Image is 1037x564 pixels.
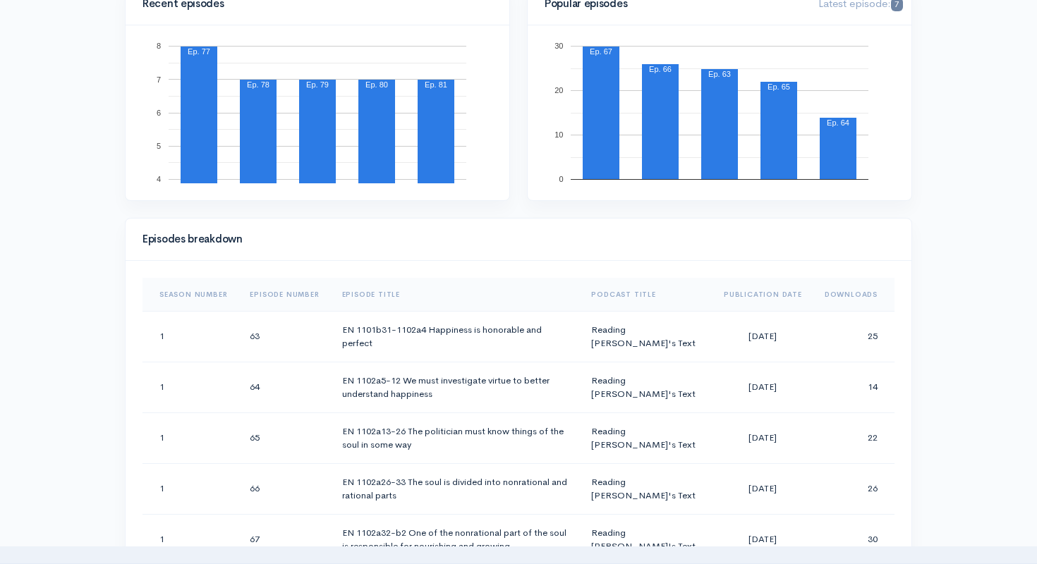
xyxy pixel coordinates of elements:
text: Ep. 80 [365,80,388,89]
text: 20 [554,86,563,94]
td: 66 [238,463,330,514]
td: [DATE] [712,412,813,463]
td: EN 1101b31-1102a4 Happiness is honorable and perfect [331,311,581,362]
svg: A chart. [545,42,895,183]
td: EN 1102a13-26 The politician must know things of the soul in some way [331,412,581,463]
td: Reading [PERSON_NAME]'s Text [580,311,712,362]
td: [DATE] [712,311,813,362]
td: Reading [PERSON_NAME]'s Text [580,412,712,463]
td: 63 [238,311,330,362]
th: Sort column [331,278,581,312]
text: Ep. 64 [827,118,849,127]
td: [DATE] [712,362,813,412]
td: 65 [238,412,330,463]
text: Ep. 81 [425,80,447,89]
text: Ep. 77 [188,47,210,56]
td: 26 [813,463,895,514]
h4: Episodes breakdown [142,233,886,245]
text: Ep. 63 [708,70,731,78]
text: Ep. 65 [768,82,790,91]
text: 7 [157,75,161,83]
td: 14 [813,362,895,412]
text: Ep. 78 [247,80,269,89]
td: Reading [PERSON_NAME]'s Text [580,362,712,412]
th: Sort column [580,278,712,312]
text: 5 [157,142,161,150]
td: 25 [813,311,895,362]
th: Sort column [712,278,813,312]
text: Ep. 66 [649,65,672,73]
td: 64 [238,362,330,412]
text: 6 [157,109,161,117]
td: Reading [PERSON_NAME]'s Text [580,463,712,514]
th: Sort column [142,278,238,312]
th: Sort column [813,278,895,312]
text: 8 [157,42,161,50]
td: 22 [813,412,895,463]
text: Ep. 67 [590,47,612,56]
text: 0 [559,175,563,183]
td: 1 [142,311,238,362]
td: EN 1102a26-33 The soul is divided into nonrational and rational parts [331,463,581,514]
text: 4 [157,175,161,183]
text: 10 [554,130,563,139]
text: 30 [554,42,563,50]
td: 1 [142,362,238,412]
td: [DATE] [712,463,813,514]
td: 1 [142,412,238,463]
th: Sort column [238,278,330,312]
td: 1 [142,463,238,514]
svg: A chart. [142,42,492,183]
text: Ep. 79 [306,80,329,89]
td: EN 1102a5-12 We must investigate virtue to better understand happiness [331,362,581,412]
